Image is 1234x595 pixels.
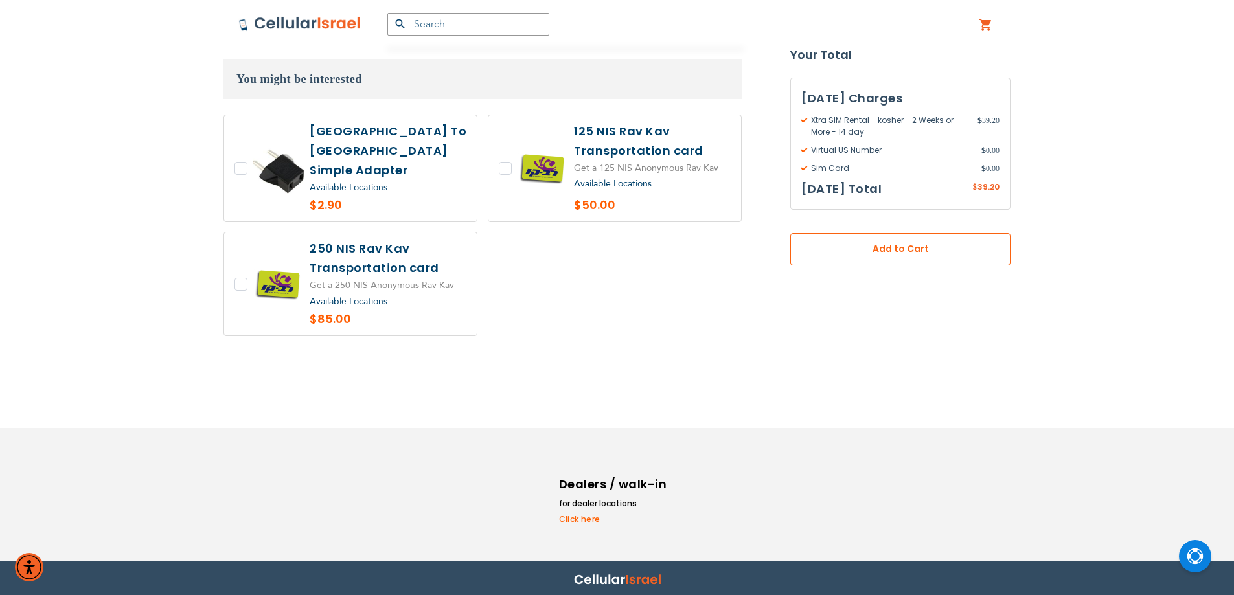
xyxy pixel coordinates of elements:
[387,13,549,36] input: Search
[977,181,1000,192] span: 39.20
[972,182,977,194] span: $
[981,144,986,156] span: $
[801,89,1000,108] h3: [DATE] Charges
[310,181,387,194] a: Available Locations
[977,115,982,126] span: $
[801,163,981,174] span: Sim Card
[801,115,977,138] span: Xtra SIM Rental - kosher - 2 Weeks or More - 14 day
[310,295,387,308] a: Available Locations
[801,144,981,156] span: Virtual US Number
[981,163,1000,174] span: 0.00
[559,497,669,510] li: for dealer locations
[801,179,882,199] h3: [DATE] Total
[790,45,1011,65] strong: Your Total
[15,553,43,581] div: Accessibility Menu
[238,16,361,32] img: Cellular Israel Logo
[559,513,669,525] a: Click here
[574,177,652,190] a: Available Locations
[833,243,968,256] span: Add to Cart
[981,163,986,174] span: $
[790,233,1011,265] button: Add to Cart
[236,73,362,85] span: You might be interested
[977,115,1000,138] span: 39.20
[559,475,669,494] h6: Dealers / walk-in
[981,144,1000,156] span: 0.00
